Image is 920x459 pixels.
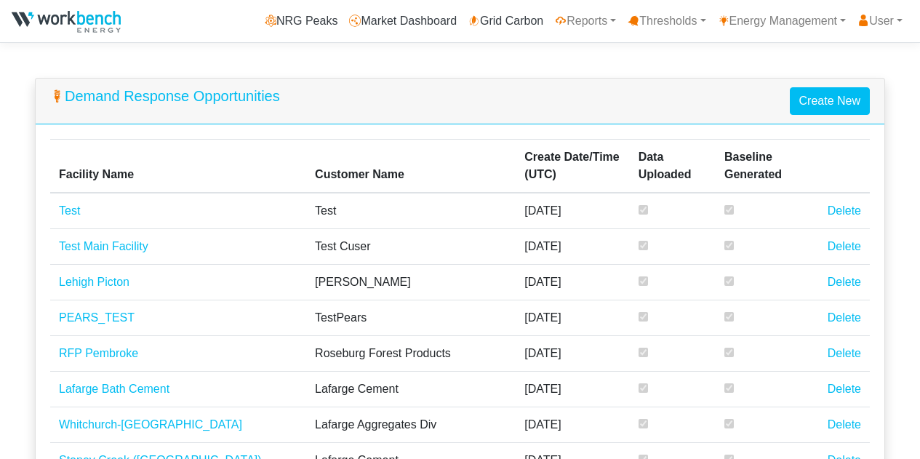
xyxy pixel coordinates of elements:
[50,87,280,105] h5: Demand Response Opportunities
[828,418,861,431] a: Delete
[852,7,908,36] a: User
[59,383,169,395] a: Lafarge Bath Cement
[516,371,629,407] td: [DATE]
[306,407,516,442] td: Lafarge Aggregates Div
[516,264,629,300] td: [DATE]
[516,193,629,229] td: [DATE]
[828,240,861,252] a: Delete
[12,11,121,33] img: NRGPeaks.png
[306,264,516,300] td: [PERSON_NAME]
[828,276,861,288] a: Delete
[828,347,861,359] a: Delete
[306,335,516,371] td: Roseburg Forest Products
[59,276,129,288] a: Lehigh Picton
[712,7,852,36] a: Energy Management
[306,300,516,335] td: TestPears
[306,371,516,407] td: Lafarge Cement
[59,240,148,252] a: Test Main Facility
[516,228,629,264] td: [DATE]
[306,139,516,193] th: Customer Name
[790,87,870,115] a: Create New
[828,204,861,217] a: Delete
[59,347,138,359] a: RFP Pembroke
[516,335,629,371] td: [DATE]
[343,7,463,36] a: Market Dashboard
[463,7,549,36] a: Grid Carbon
[630,139,716,193] th: Data Uploaded
[259,7,343,36] a: NRG Peaks
[716,139,819,193] th: Baseline Generated
[828,311,861,324] a: Delete
[59,204,80,217] a: Test
[516,407,629,442] td: [DATE]
[50,139,306,193] th: Facility Name
[306,193,516,229] td: Test
[549,7,622,36] a: Reports
[828,383,861,395] a: Delete
[622,7,711,36] a: Thresholds
[516,300,629,335] td: [DATE]
[306,228,516,264] td: Test Cuser
[516,139,629,193] th: Create Date/Time (UTC)
[59,418,242,431] a: Whitchurch-[GEOGRAPHIC_DATA]
[59,311,135,324] a: PEARS_TEST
